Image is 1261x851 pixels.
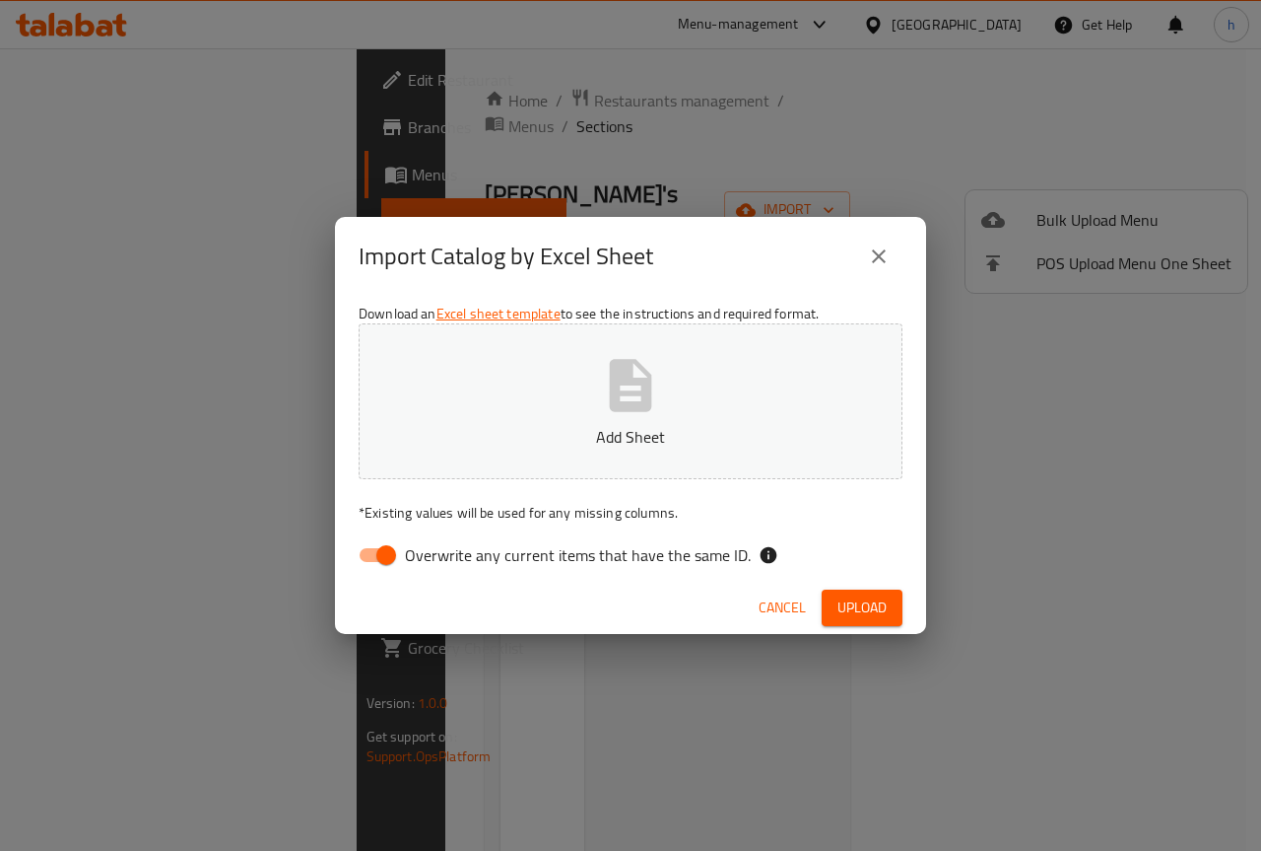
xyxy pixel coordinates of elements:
button: Cancel [751,590,814,626]
span: Upload [837,596,887,620]
span: Overwrite any current items that have the same ID. [405,543,751,567]
svg: If the overwrite option isn't selected, then the items that match an existing ID will be ignored ... [759,545,778,565]
p: Existing values will be used for any missing columns. [359,503,902,523]
span: Cancel [759,596,806,620]
a: Excel sheet template [436,301,561,326]
button: close [855,233,902,280]
p: Add Sheet [389,425,872,449]
h2: Import Catalog by Excel Sheet [359,241,653,272]
button: Add Sheet [359,323,902,479]
button: Upload [822,590,902,626]
div: Download an to see the instructions and required format. [335,296,926,582]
